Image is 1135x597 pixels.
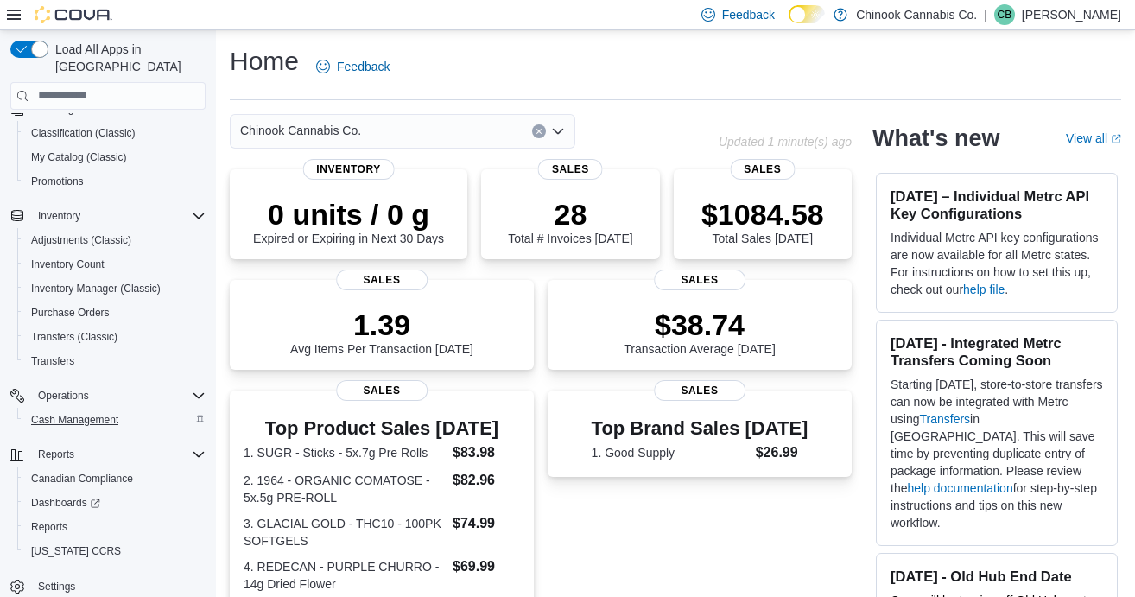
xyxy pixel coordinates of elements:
p: Chinook Cannabis Co. [856,4,977,25]
span: Inventory [38,209,80,223]
span: Canadian Compliance [24,468,206,489]
a: [US_STATE] CCRS [24,541,128,562]
button: Adjustments (Classic) [17,228,212,252]
dt: 4. REDECAN - PURPLE CHURRO - 14g Dried Flower [244,558,446,593]
h2: What's new [872,124,999,152]
p: $1084.58 [701,197,824,232]
a: help file [963,283,1005,296]
span: [US_STATE] CCRS [31,544,121,558]
span: Adjustments (Classic) [31,233,131,247]
a: Classification (Classic) [24,123,143,143]
span: Canadian Compliance [31,472,133,486]
h3: [DATE] - Integrated Metrc Transfers Coming Soon [891,334,1103,369]
button: Open list of options [551,124,565,138]
span: Transfers (Classic) [31,330,117,344]
a: Cash Management [24,410,125,430]
p: 1.39 [290,308,473,342]
dt: 2. 1964 - ORGANIC COMATOSE - 5x.5g PRE-ROLL [244,472,446,506]
span: Reports [38,448,74,461]
div: Transaction Average [DATE] [624,308,776,356]
h1: Home [230,44,299,79]
h3: Top Product Sales [DATE] [244,418,520,439]
span: Inventory [302,159,395,180]
button: Cash Management [17,408,212,432]
span: Inventory Count [24,254,206,275]
span: Reports [31,444,206,465]
span: Feedback [337,58,390,75]
a: Reports [24,517,74,537]
span: Dark Mode [789,23,789,24]
span: Promotions [24,171,206,192]
a: Transfers [24,351,81,372]
span: Classification (Classic) [31,126,136,140]
span: Load All Apps in [GEOGRAPHIC_DATA] [48,41,206,75]
span: My Catalog (Classic) [24,147,206,168]
p: Updated 1 minute(s) ago [719,135,852,149]
div: Expired or Expiring in Next 30 Days [253,197,444,245]
button: Inventory [31,206,87,226]
p: | [984,4,987,25]
dd: $74.99 [453,513,520,534]
span: Sales [654,380,745,401]
svg: External link [1111,134,1121,144]
h3: [DATE] - Old Hub End Date [891,568,1103,585]
dd: $83.98 [453,442,520,463]
span: Sales [336,380,428,401]
div: Total # Invoices [DATE] [508,197,632,245]
a: Purchase Orders [24,302,117,323]
img: Cova [35,6,112,23]
button: Canadian Compliance [17,467,212,491]
a: Settings [31,576,82,597]
span: Transfers [31,354,74,368]
button: Inventory Manager (Classic) [17,276,212,301]
button: Reports [3,442,212,467]
span: Settings [31,575,206,597]
h3: [DATE] – Individual Metrc API Key Configurations [891,187,1103,222]
button: Operations [31,385,96,406]
div: Avg Items Per Transaction [DATE] [290,308,473,356]
span: Feedback [722,6,775,23]
span: Sales [730,159,795,180]
button: Operations [3,384,212,408]
span: Settings [38,580,75,594]
button: Classification (Classic) [17,121,212,145]
dt: 1. Good Supply [592,444,749,461]
button: Transfers (Classic) [17,325,212,349]
button: Clear input [532,124,546,138]
span: Dashboards [31,496,100,510]
button: My Catalog (Classic) [17,145,212,169]
button: Purchase Orders [17,301,212,325]
span: Transfers [24,351,206,372]
a: Adjustments (Classic) [24,230,138,251]
p: Starting [DATE], store-to-store transfers can now be integrated with Metrc using in [GEOGRAPHIC_D... [891,376,1103,531]
input: Dark Mode [789,5,825,23]
span: Sales [538,159,603,180]
p: Individual Metrc API key configurations are now available for all Metrc states. For instructions ... [891,229,1103,298]
a: Transfers (Classic) [24,327,124,347]
a: View allExternal link [1066,131,1121,145]
span: Purchase Orders [24,302,206,323]
span: Washington CCRS [24,541,206,562]
span: Inventory [31,206,206,226]
span: Inventory Count [31,257,105,271]
button: Transfers [17,349,212,373]
button: Reports [31,444,81,465]
a: Canadian Compliance [24,468,140,489]
span: Reports [24,517,206,537]
a: Feedback [309,49,396,84]
dd: $69.99 [453,556,520,577]
span: Cash Management [31,413,118,427]
span: Dashboards [24,492,206,513]
p: $38.74 [624,308,776,342]
span: Sales [336,270,428,290]
a: Inventory Count [24,254,111,275]
p: 0 units / 0 g [253,197,444,232]
a: Transfers [919,412,970,426]
button: Promotions [17,169,212,194]
span: Operations [31,385,206,406]
button: Inventory Count [17,252,212,276]
span: Transfers (Classic) [24,327,206,347]
a: help documentation [907,481,1012,495]
dt: 1. SUGR - Sticks - 5x.7g Pre Rolls [244,444,446,461]
div: Casey Baer [994,4,1015,25]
